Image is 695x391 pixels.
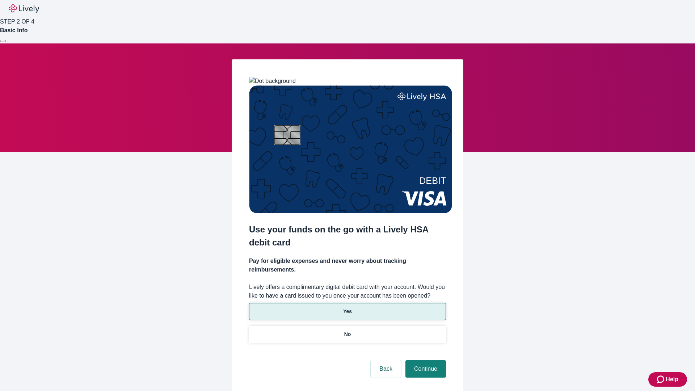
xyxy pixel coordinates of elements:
[657,375,666,384] svg: Zendesk support icon
[371,360,401,378] button: Back
[249,223,446,249] h2: Use your funds on the go with a Lively HSA debit card
[249,257,446,274] h4: Pay for eligible expenses and never worry about tracking reimbursements.
[343,308,352,315] p: Yes
[249,326,446,343] button: No
[249,85,452,213] img: Debit card
[249,283,446,300] label: Lively offers a complimentary digital debit card with your account. Would you like to have a card...
[9,4,39,13] img: Lively
[344,331,351,338] p: No
[249,77,296,85] img: Dot background
[405,360,446,378] button: Continue
[249,303,446,320] button: Yes
[666,375,678,384] span: Help
[648,372,687,387] button: Zendesk support iconHelp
